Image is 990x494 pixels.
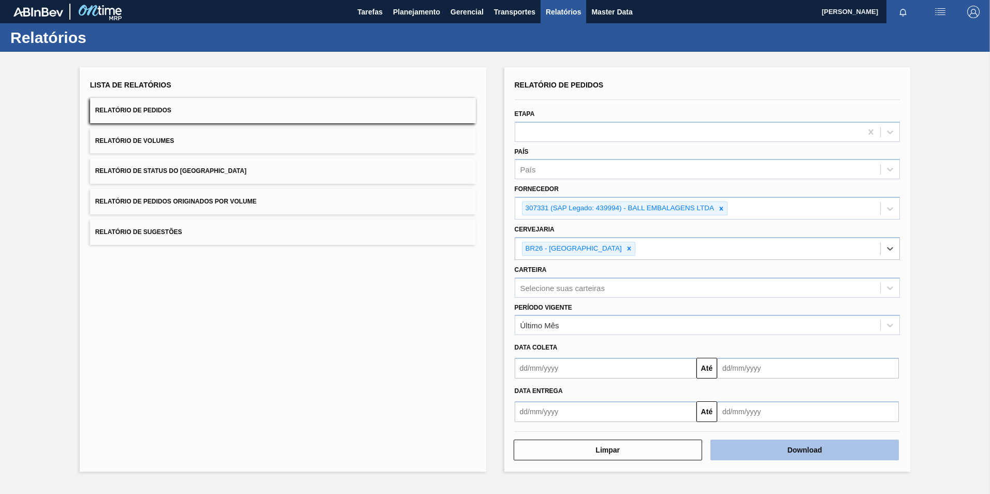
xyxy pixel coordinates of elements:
label: Fornecedor [515,185,559,193]
div: País [520,165,536,174]
span: Tarefas [357,6,383,18]
div: Selecione suas carteiras [520,283,605,292]
button: Relatório de Volumes [90,128,476,154]
button: Notificações [886,5,920,19]
input: dd/mm/yyyy [515,401,696,422]
button: Relatório de Sugestões [90,220,476,245]
div: Último Mês [520,321,559,330]
input: dd/mm/yyyy [515,358,696,379]
span: Planejamento [393,6,440,18]
span: Data coleta [515,344,558,351]
span: Data entrega [515,387,563,395]
span: Gerencial [450,6,484,18]
label: Etapa [515,110,535,118]
label: Cervejaria [515,226,555,233]
button: Até [696,358,717,379]
div: BR26 - [GEOGRAPHIC_DATA] [522,242,623,255]
button: Relatório de Pedidos [90,98,476,123]
button: Download [710,440,899,460]
span: Relatório de Volumes [95,137,174,144]
span: Relatório de Sugestões [95,228,182,236]
span: Lista de Relatórios [90,81,171,89]
label: Período Vigente [515,304,572,311]
img: Logout [967,6,980,18]
img: userActions [934,6,947,18]
span: Relatório de Pedidos Originados por Volume [95,198,257,205]
button: Relatório de Pedidos Originados por Volume [90,189,476,214]
span: Relatório de Pedidos [95,107,171,114]
span: Relatório de Status do [GEOGRAPHIC_DATA] [95,167,246,175]
button: Limpar [514,440,702,460]
h1: Relatórios [10,32,194,43]
span: Relatório de Pedidos [515,81,604,89]
span: Master Data [591,6,632,18]
span: Transportes [494,6,535,18]
button: Até [696,401,717,422]
button: Relatório de Status do [GEOGRAPHIC_DATA] [90,158,476,184]
span: Relatórios [546,6,581,18]
div: 307331 (SAP Legado: 439994) - BALL EMBALAGENS LTDA [522,202,716,215]
input: dd/mm/yyyy [717,401,899,422]
img: TNhmsLtSVTkK8tSr43FrP2fwEKptu5GPRR3wAAAABJRU5ErkJggg== [13,7,63,17]
label: Carteira [515,266,547,273]
input: dd/mm/yyyy [717,358,899,379]
label: País [515,148,529,155]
